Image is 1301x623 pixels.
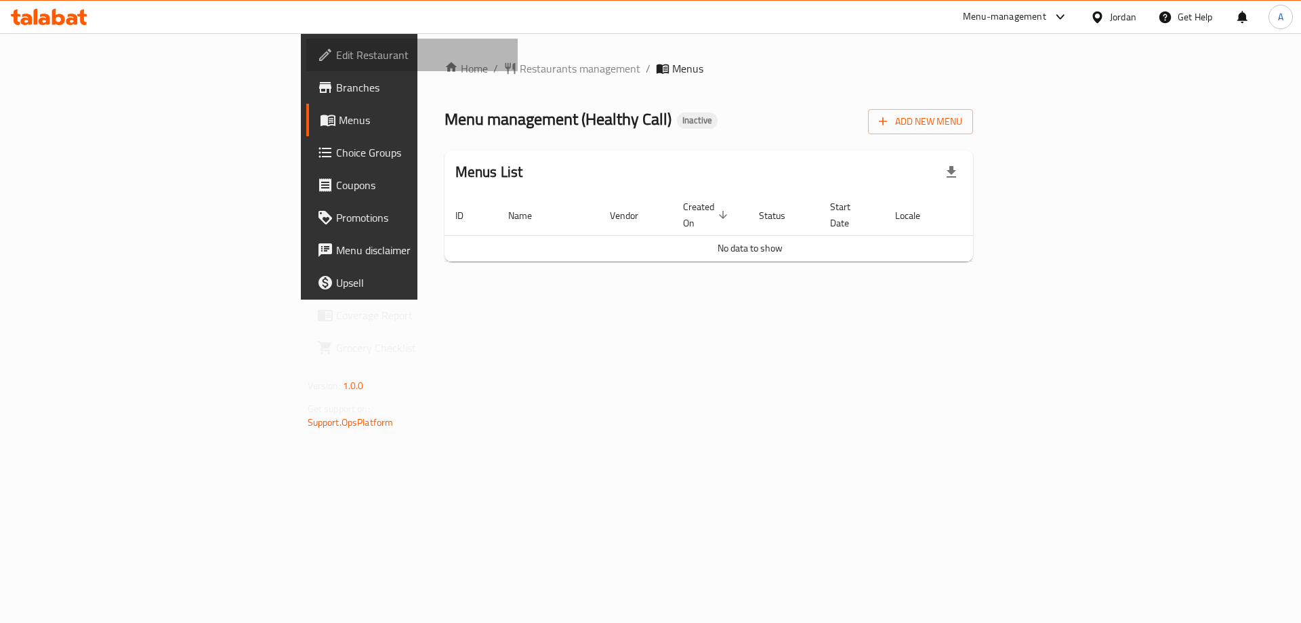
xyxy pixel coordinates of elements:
a: Edit Restaurant [306,39,518,71]
span: No data to show [718,239,783,257]
span: Coupons [336,177,508,193]
span: Branches [336,79,508,96]
div: Export file [935,156,968,188]
span: Menu management ( Healthy Call ) [445,104,672,134]
span: Start Date [830,199,868,231]
span: 1.0.0 [343,377,364,395]
a: Restaurants management [503,60,640,77]
span: Edit Restaurant [336,47,508,63]
span: Version: [308,377,341,395]
a: Coverage Report [306,299,518,331]
a: Menus [306,104,518,136]
span: Restaurants management [520,60,640,77]
span: Menus [672,60,703,77]
span: Vendor [610,207,656,224]
a: Branches [306,71,518,104]
span: Menus [339,112,508,128]
a: Grocery Checklist [306,331,518,364]
span: Choice Groups [336,144,508,161]
span: Status [759,207,803,224]
a: Choice Groups [306,136,518,169]
span: A [1278,9,1283,24]
a: Coupons [306,169,518,201]
div: Jordan [1110,9,1136,24]
span: Menu disclaimer [336,242,508,258]
nav: breadcrumb [445,60,974,77]
th: Actions [954,195,1056,236]
a: Support.OpsPlatform [308,414,394,431]
a: Upsell [306,266,518,299]
div: Inactive [677,113,718,129]
span: Add New Menu [879,113,962,130]
a: Promotions [306,201,518,234]
span: Created On [683,199,732,231]
span: Get support on: [308,400,370,418]
span: ID [455,207,481,224]
table: enhanced table [445,195,1056,262]
span: Promotions [336,209,508,226]
span: Coverage Report [336,307,508,323]
div: Menu-management [963,9,1046,25]
span: Locale [895,207,938,224]
li: / [646,60,650,77]
span: Inactive [677,115,718,126]
span: Upsell [336,275,508,291]
span: Name [508,207,550,224]
span: Grocery Checklist [336,340,508,356]
a: Menu disclaimer [306,234,518,266]
button: Add New Menu [868,109,973,134]
h2: Menus List [455,162,523,182]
